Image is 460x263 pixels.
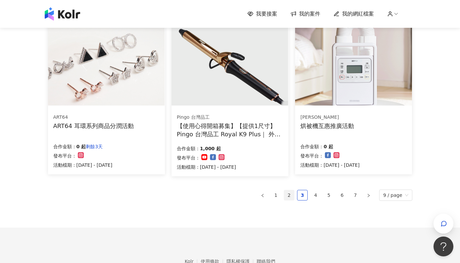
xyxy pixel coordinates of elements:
span: 我的網紅檔案 [342,10,374,18]
span: right [367,194,371,197]
div: Page Size [379,190,412,201]
img: Pingo 台灣品工 Royal K9 Plus｜ 外噴式負離子加長電棒-革命進化款 [172,18,288,106]
li: 3 [297,190,308,200]
p: 活動檔期：[DATE] - [DATE] [177,163,236,171]
span: 我要接案 [256,10,277,18]
span: 我的案件 [299,10,320,18]
p: 0 起 [324,143,333,151]
div: [PERSON_NAME] [300,114,354,121]
p: 合作金額： [300,143,324,151]
div: 烘被機互惠推廣活動 [300,122,354,130]
div: ART64 [53,114,134,121]
a: 我要接案 [247,10,277,18]
img: 耳環系列銀飾 [48,18,165,106]
a: 我的網紅檔案 [333,10,374,18]
iframe: Help Scout Beacon - Open [434,237,453,256]
button: right [363,190,374,200]
div: ART64 耳環系列商品分潤活動 [53,122,134,130]
a: 4 [311,190,321,200]
p: 發布平台： [300,152,324,160]
li: 5 [324,190,334,200]
p: 1,000 起 [200,145,221,153]
span: 9 / page [383,190,408,200]
a: 2 [284,190,294,200]
p: 0 起 [77,143,86,151]
li: 7 [350,190,361,200]
p: 發布平台： [177,154,200,162]
a: 1 [271,190,281,200]
p: 活動檔期：[DATE] - [DATE] [53,161,113,169]
p: 發布平台： [53,152,77,160]
a: 7 [350,190,360,200]
div: 【使用心得開箱募集】【提供1尺寸】 Pingo 台灣品工 Royal K9 Plus｜ 外噴式負離子加長電棒-革命進化款 [177,122,283,138]
img: 強力烘被機 FK-H1 [295,18,412,106]
p: 合作金額： [177,145,200,153]
a: 我的案件 [290,10,320,18]
li: 6 [337,190,347,200]
span: left [261,194,265,197]
a: 5 [324,190,334,200]
li: 4 [310,190,321,200]
a: 3 [297,190,307,200]
li: 2 [284,190,294,200]
div: Pingo 台灣品工 [177,114,283,121]
p: 活動檔期：[DATE] - [DATE] [300,161,360,169]
button: left [257,190,268,200]
li: 1 [271,190,281,200]
img: logo [45,7,80,21]
p: 剩餘3天 [86,143,103,151]
li: Next Page [363,190,374,200]
p: 合作金額： [53,143,77,151]
a: 6 [337,190,347,200]
li: Previous Page [257,190,268,200]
